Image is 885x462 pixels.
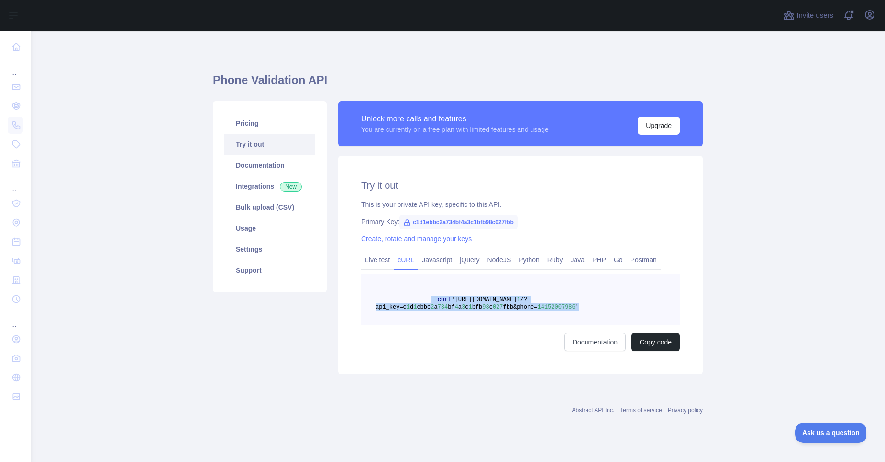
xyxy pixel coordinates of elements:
span: curl [438,296,452,303]
a: NodeJS [483,252,515,268]
a: Ruby [543,252,567,268]
a: Javascript [418,252,456,268]
a: Go [610,252,627,268]
div: Primary Key: [361,217,680,226]
div: ... [8,57,23,76]
span: 4 [455,304,458,311]
span: c [489,304,493,311]
span: c [465,304,468,311]
h1: Phone Validation API [213,73,703,96]
div: ... [8,310,23,329]
a: Try it out [224,134,315,155]
a: Postman [627,252,661,268]
a: PHP [588,252,610,268]
span: bfb [472,304,483,311]
span: 1 [468,304,472,311]
span: 3 [462,304,465,311]
span: bf [448,304,454,311]
span: '[URL][DOMAIN_NAME] [451,296,517,303]
span: ' [575,304,579,311]
a: Privacy policy [668,407,703,414]
a: Documentation [224,155,315,176]
span: d [410,304,413,311]
span: c1d1ebbc2a734bf4a3c1bfb98c027fbb [399,215,518,229]
a: Terms of service [620,407,662,414]
button: Copy code [631,333,680,351]
a: jQuery [456,252,483,268]
button: Invite users [781,8,835,23]
a: Support [224,260,315,281]
span: Invite users [796,10,833,21]
iframe: Toggle Customer Support [795,423,866,443]
h2: Try it out [361,179,680,192]
div: You are currently on a free plan with limited features and usage [361,125,549,134]
a: Create, rotate and manage your keys [361,235,472,243]
span: 98 [482,304,489,311]
a: Documentation [564,333,626,351]
div: This is your private API key, specific to this API. [361,200,680,209]
span: 1 [407,304,410,311]
span: ebbc [417,304,431,311]
span: 1 [413,304,417,311]
a: Integrations New [224,176,315,197]
a: Settings [224,239,315,260]
span: a [458,304,462,311]
a: Pricing [224,113,315,134]
span: New [280,182,302,192]
a: Java [567,252,589,268]
div: ... [8,174,23,193]
span: 1 [517,296,520,303]
a: cURL [394,252,418,268]
a: Live test [361,252,394,268]
span: 2 [431,304,434,311]
a: Abstract API Inc. [572,407,615,414]
span: 734 [438,304,448,311]
span: 14152007986 [538,304,575,311]
div: Unlock more calls and features [361,113,549,125]
span: fbb&phone= [503,304,538,311]
a: Bulk upload (CSV) [224,197,315,218]
span: 027 [493,304,503,311]
button: Upgrade [638,117,680,135]
span: a [434,304,437,311]
a: Python [515,252,543,268]
a: Usage [224,218,315,239]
